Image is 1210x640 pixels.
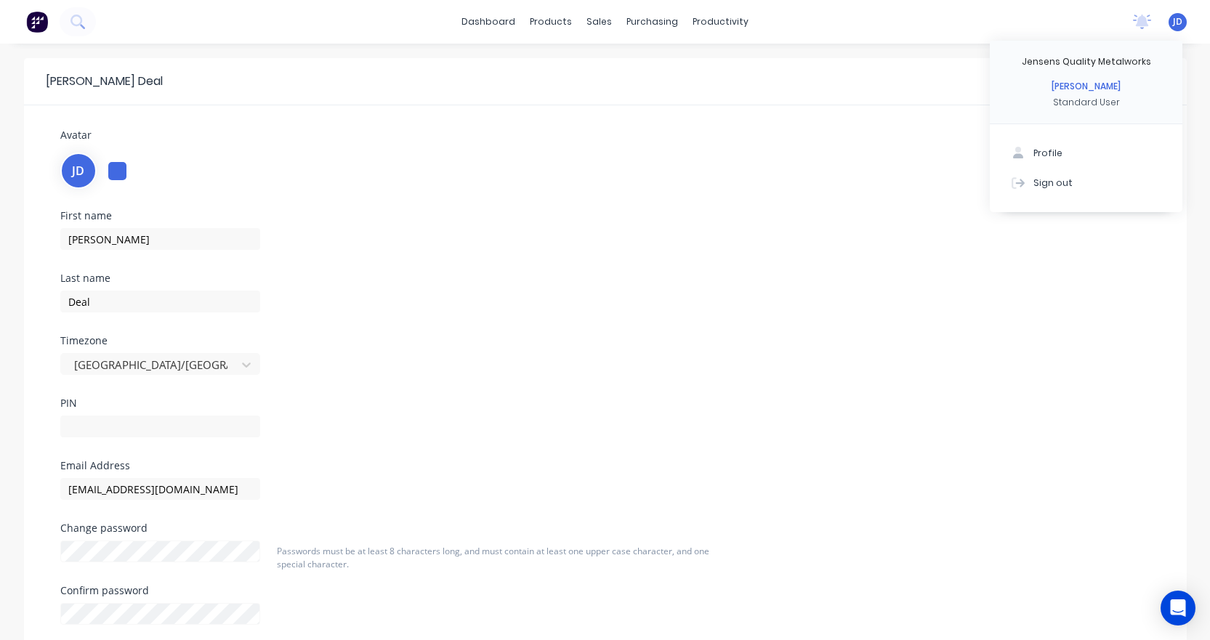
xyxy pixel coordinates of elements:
[1033,176,1073,189] div: Sign out
[39,73,163,90] div: [PERSON_NAME] Deal
[685,11,756,33] div: productivity
[1052,80,1121,93] div: [PERSON_NAME]
[60,586,260,596] div: Confirm password
[990,168,1182,197] button: Sign out
[523,11,579,33] div: products
[60,523,260,533] div: Change password
[619,11,685,33] div: purchasing
[1022,55,1151,68] div: Jensens Quality Metalworks
[60,398,409,408] div: PIN
[277,545,709,570] span: Passwords must be at least 8 characters long, and must contain at least one upper case character,...
[60,273,409,283] div: Last name
[72,162,84,179] span: JD
[1053,96,1120,109] div: Standard User
[1033,147,1062,160] div: Profile
[1173,15,1182,28] span: JD
[60,211,409,221] div: First name
[454,11,523,33] a: dashboard
[1161,591,1195,625] div: Open Intercom Messenger
[60,128,92,142] span: Avatar
[990,139,1182,168] button: Profile
[60,461,409,471] div: Email Address
[579,11,619,33] div: sales
[60,336,409,346] div: Timezone
[26,11,48,33] img: Factory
